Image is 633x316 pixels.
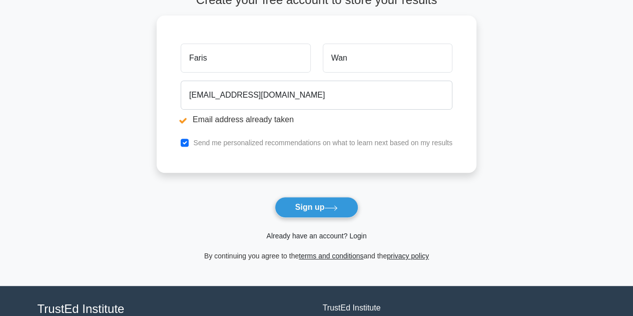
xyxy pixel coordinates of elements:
a: Already have an account? Login [266,232,366,240]
li: Email address already taken [181,114,452,126]
input: Last name [323,44,452,73]
button: Sign up [275,197,359,218]
a: terms and conditions [299,252,363,260]
label: Send me personalized recommendations on what to learn next based on my results [193,139,452,147]
input: Email [181,81,452,110]
a: privacy policy [387,252,429,260]
input: First name [181,44,310,73]
div: By continuing you agree to the and the [151,250,482,262]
